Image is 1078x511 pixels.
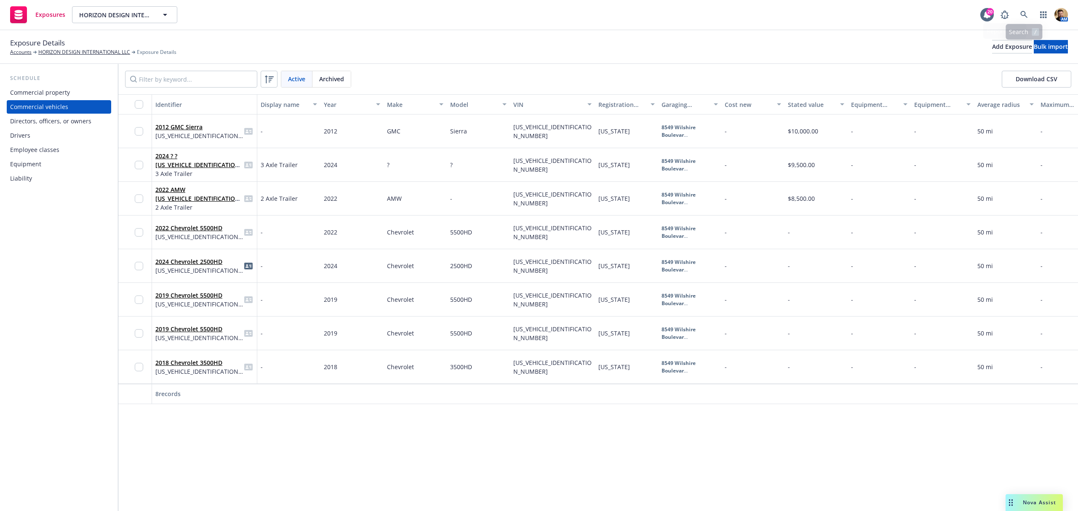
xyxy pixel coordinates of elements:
[662,292,696,307] b: 8549 Wilshire Boulevar
[658,94,721,114] button: Garaging address
[851,262,853,270] span: -
[7,143,111,157] a: Employee classes
[851,161,853,169] span: -
[1041,329,1043,337] span: -
[851,194,853,202] span: -
[155,257,243,266] span: 2024 Chevrolet 2500HD
[1034,40,1068,53] button: Bulk import
[10,172,32,185] div: Liability
[155,300,243,309] span: [US_VEHICLE_IDENTIFICATION_NUMBER]
[510,94,595,114] button: VIN
[135,228,143,237] input: Toggle Row Selected
[996,6,1013,23] a: Report a Bug
[155,325,243,333] span: 2019 Chevrolet 5500HD
[851,228,853,236] span: -
[155,152,243,169] span: 2024 ? ? [US_VEHICLE_IDENTIFICATION_NUMBER]
[155,258,222,266] a: 2024 Chevrolet 2500HD
[387,228,414,236] span: Chevrolet
[598,228,630,236] span: [US_STATE]
[243,126,253,136] span: idCard
[974,94,1037,114] button: Average radius
[243,194,253,204] a: idCard
[243,362,253,372] a: idCard
[135,161,143,169] input: Toggle Row Selected
[977,329,993,337] span: 50 mi
[450,194,452,202] span: -
[914,262,916,270] span: -
[513,291,592,308] span: [US_VEHICLE_IDENTIFICATION_NUMBER]
[7,86,111,99] a: Commercial property
[155,185,243,203] span: 2022 AMW [US_VEHICLE_IDENTIFICATION_NUMBER]
[10,157,41,171] div: Equipment
[725,329,727,337] span: -
[7,157,111,171] a: Equipment
[513,325,592,342] span: [US_VEHICLE_IDENTIFICATION_NUMBER]
[155,333,243,342] span: [US_VEHICLE_IDENTIFICATION_NUMBER]
[977,100,1025,109] div: Average radius
[387,161,390,169] span: ?
[324,100,371,109] div: Year
[450,295,472,303] span: 5500HD
[725,127,727,135] span: -
[914,161,916,169] span: -
[725,363,727,371] span: -
[155,367,243,376] span: [US_VEHICLE_IDENTIFICATION_NUMBER]
[155,123,203,131] a: 2012 GMC Sierra
[135,329,143,338] input: Toggle Row Selected
[261,127,263,136] span: -
[598,161,630,169] span: [US_STATE]
[137,48,176,56] span: Exposure Details
[10,143,59,157] div: Employee classes
[662,157,696,172] b: 8549 Wilshire Boulevar
[243,160,253,170] span: idCard
[598,262,630,270] span: [US_STATE]
[387,262,414,270] span: Chevrolet
[914,295,916,303] span: -
[155,131,243,140] span: [US_VEHICLE_IDENTIFICATION_NUMBER]
[7,129,111,142] a: Drivers
[324,194,337,202] span: 2022
[1016,6,1033,23] a: Search
[598,295,630,303] span: [US_STATE]
[155,169,243,178] span: 3 Axle Trailer
[450,228,472,236] span: 5500HD
[662,225,696,240] b: 8549 Wilshire Boulevar
[1041,262,1043,270] span: -
[10,37,65,48] span: Exposure Details
[986,8,994,16] div: 20
[243,328,253,338] span: idCard
[7,114,111,128] a: Directors, officers, or owners
[450,161,453,169] span: ?
[384,94,447,114] button: Make
[788,100,835,109] div: Stated value
[598,100,646,109] div: Registration state
[155,152,242,178] a: 2024 ? ? [US_VEHICLE_IDENTIFICATION_NUMBER]
[1041,161,1043,169] span: -
[155,122,243,131] span: 2012 GMC Sierra
[662,100,709,109] div: Garaging address
[7,74,111,83] div: Schedule
[243,261,253,271] span: idCard
[1041,363,1043,371] span: -
[598,127,630,135] span: [US_STATE]
[725,100,772,109] div: Cost new
[155,224,222,232] a: 2022 Chevrolet 5500HD
[135,295,143,304] input: Toggle Row Selected
[784,94,848,114] button: Stated value
[450,329,472,337] span: 5500HD
[513,157,592,173] span: [US_VEHICLE_IDENTIFICATION_NUMBER]
[324,363,337,371] span: 2018
[1054,8,1068,21] img: photo
[10,86,70,99] div: Commercial property
[10,114,91,128] div: Directors, officers, or owners
[851,127,853,135] span: -
[387,295,414,303] span: Chevrolet
[152,94,257,114] button: Identifier
[1041,194,1043,202] span: -
[79,11,152,19] span: HORIZON DESIGN INTERNATIONAL LLC
[243,295,253,305] a: idCard
[324,329,337,337] span: 2019
[1041,127,1043,135] span: -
